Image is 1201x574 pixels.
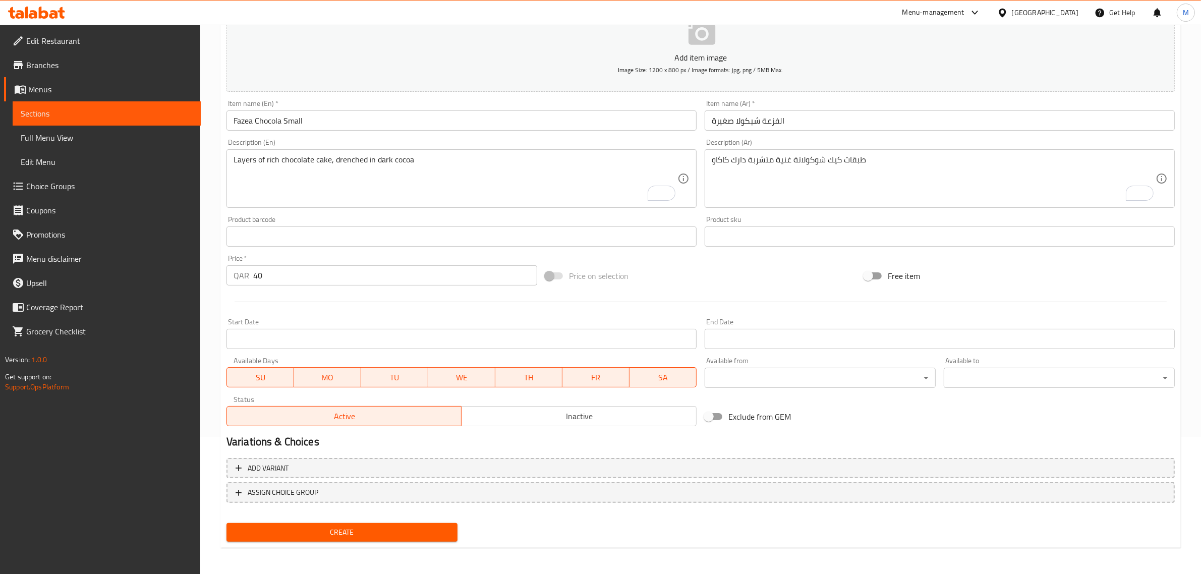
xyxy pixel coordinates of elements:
[705,368,936,388] div: ​
[5,380,69,393] a: Support.OpsPlatform
[566,370,625,385] span: FR
[242,51,1159,64] p: Add item image
[226,226,697,247] input: Please enter product barcode
[26,325,193,337] span: Grocery Checklist
[5,370,51,383] span: Get support on:
[569,270,628,282] span: Price on selection
[31,353,47,366] span: 1.0.0
[618,64,783,76] span: Image Size: 1200 x 800 px / Image formats: jpg, png / 5MB Max.
[226,523,457,542] button: Create
[248,486,318,499] span: ASSIGN CHOICE GROUP
[902,7,964,19] div: Menu-management
[248,462,289,475] span: Add variant
[26,204,193,216] span: Coupons
[226,434,1175,449] h2: Variations & Choices
[705,226,1175,247] input: Please enter product sku
[4,198,201,222] a: Coupons
[13,126,201,150] a: Full Menu View
[21,107,193,120] span: Sections
[26,180,193,192] span: Choice Groups
[234,269,249,281] p: QAR
[4,295,201,319] a: Coverage Report
[4,77,201,101] a: Menus
[226,110,697,131] input: Enter name En
[253,265,537,285] input: Please enter price
[26,228,193,241] span: Promotions
[226,367,294,387] button: SU
[298,370,357,385] span: MO
[461,406,697,426] button: Inactive
[630,367,697,387] button: SA
[562,367,630,387] button: FR
[26,35,193,47] span: Edit Restaurant
[4,319,201,343] a: Grocery Checklist
[728,411,791,423] span: Exclude from GEM
[495,367,562,387] button: TH
[21,132,193,144] span: Full Menu View
[26,277,193,289] span: Upsell
[21,156,193,168] span: Edit Menu
[294,367,361,387] button: MO
[13,150,201,174] a: Edit Menu
[365,370,424,385] span: TU
[231,370,290,385] span: SU
[28,83,193,95] span: Menus
[432,370,491,385] span: WE
[226,458,1175,479] button: Add variant
[4,247,201,271] a: Menu disclaimer
[26,59,193,71] span: Branches
[4,29,201,53] a: Edit Restaurant
[944,368,1175,388] div: ​
[361,367,428,387] button: TU
[705,110,1175,131] input: Enter name Ar
[1012,7,1078,18] div: [GEOGRAPHIC_DATA]
[231,409,458,424] span: Active
[234,155,677,203] textarea: To enrich screen reader interactions, please activate Accessibility in Grammarly extension settings
[4,222,201,247] a: Promotions
[634,370,693,385] span: SA
[226,482,1175,503] button: ASSIGN CHOICE GROUP
[499,370,558,385] span: TH
[226,406,462,426] button: Active
[26,301,193,313] span: Coverage Report
[4,53,201,77] a: Branches
[235,526,449,539] span: Create
[712,155,1156,203] textarea: To enrich screen reader interactions, please activate Accessibility in Grammarly extension settings
[466,409,693,424] span: Inactive
[13,101,201,126] a: Sections
[888,270,920,282] span: Free item
[4,174,201,198] a: Choice Groups
[428,367,495,387] button: WE
[5,353,30,366] span: Version:
[4,271,201,295] a: Upsell
[26,253,193,265] span: Menu disclaimer
[1183,7,1189,18] span: M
